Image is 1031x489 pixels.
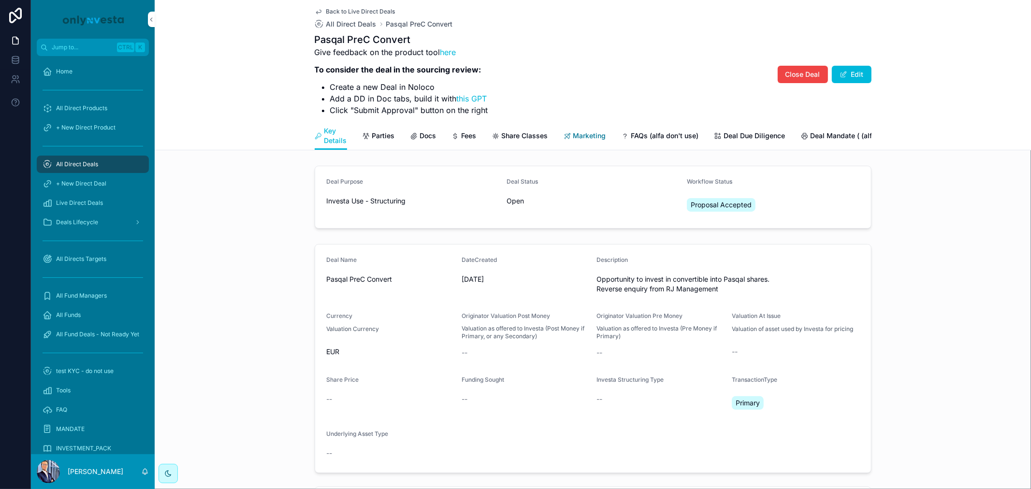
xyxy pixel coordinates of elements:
[61,12,125,27] img: App logo
[37,100,149,117] a: All Direct Products
[56,331,139,338] span: All Fund Deals - Not Ready Yet
[410,127,436,146] a: Docs
[37,287,149,304] a: All Fund Managers
[327,274,454,284] span: Pasqal PreC Convert
[56,104,107,112] span: All Direct Products
[732,325,853,333] p: Valuation of asset used by Investa for pricing
[832,66,871,83] button: Edit
[457,94,487,103] a: this GPT
[714,127,785,146] a: Deal Due Diligence
[507,196,524,206] span: Open
[37,175,149,192] a: + New Direct Deal
[330,93,488,104] li: Add a DD in Doc tabs, build it with
[56,311,81,319] span: All Funds
[452,127,477,146] a: Fees
[327,376,359,383] span: Share Price
[724,131,785,141] span: Deal Due Diligence
[37,382,149,399] a: Tools
[37,63,149,80] a: Home
[315,65,481,74] strong: To consider the deal in the sourcing review:
[462,394,467,404] span: --
[778,66,828,83] button: Close Deal
[37,420,149,438] a: MANDATE
[622,127,699,146] a: FAQs (alfa don't use)
[386,19,453,29] a: Pasqal PreC Convert
[56,68,73,75] span: Home
[56,160,98,168] span: All Direct Deals
[315,19,377,29] a: All Direct Deals
[52,43,113,51] span: Jump to...
[37,214,149,231] a: Deals Lifecycle
[462,312,550,319] span: Originator Valuation Post Money
[315,8,395,15] a: Back to Live Direct Deals
[597,325,725,340] span: Valuation as offered to Investa (Pre Money if Primary)
[315,122,347,150] a: Key Details
[597,274,859,294] span: Opportunity to invest in convertible into Pasqal shares. Reverse enquiry from RJ Management
[37,156,149,173] a: All Direct Deals
[31,56,155,454] div: scrollable content
[37,440,149,457] a: INVESTMENT_PACK
[732,376,777,383] span: TransactionType
[327,256,357,263] span: Deal Name
[573,131,606,141] span: Marketing
[502,131,548,141] span: Share Classes
[56,124,116,131] span: + New Direct Product
[56,445,111,452] span: INVESTMENT_PACK
[631,131,699,141] span: FAQs (alfa don't use)
[597,256,628,263] span: Description
[37,362,149,380] a: test KYC - do not use
[462,131,477,141] span: Fees
[462,376,504,383] span: Funding Sought
[56,387,71,394] span: Tools
[691,200,752,210] span: Proposal Accepted
[462,274,589,284] span: [DATE]
[327,312,353,319] span: Currency
[326,8,395,15] span: Back to Live Direct Deals
[327,325,379,333] p: Valuation Currency
[136,43,144,51] span: K
[37,119,149,136] a: + New Direct Product
[37,250,149,268] a: All Directs Targets
[801,127,913,146] a: Deal Mandate ( (alfa don't use))
[327,347,340,357] span: EUR
[117,43,134,52] span: Ctrl
[37,39,149,56] button: Jump to...CtrlK
[363,127,395,146] a: Parties
[687,178,732,185] span: Workflow Status
[462,325,589,340] span: Valuation as offered to Investa (Post Money if Primary, or any Secondary)
[37,401,149,418] a: FAQ
[330,104,488,116] li: Click "Submit Approval" button on the right
[327,394,333,404] span: --
[440,47,456,57] a: here
[56,425,85,433] span: MANDATE
[492,127,548,146] a: Share Classes
[372,131,395,141] span: Parties
[462,348,467,358] span: --
[597,312,683,319] span: Originator Valuation Pre Money
[56,199,103,207] span: Live Direct Deals
[56,218,98,226] span: Deals Lifecycle
[327,178,363,185] span: Deal Purpose
[597,394,603,404] span: --
[420,131,436,141] span: Docs
[327,430,389,437] span: Underlying Asset Type
[811,131,913,141] span: Deal Mandate ( (alfa don't use))
[56,367,114,375] span: test KYC - do not use
[597,376,664,383] span: Investa Structuring Type
[37,194,149,212] a: Live Direct Deals
[37,326,149,343] a: All Fund Deals - Not Ready Yet
[564,127,606,146] a: Marketing
[315,33,488,46] h1: Pasqal PreC Convert
[507,178,538,185] span: Deal Status
[732,312,781,319] span: Valuation At Issue
[785,70,820,79] span: Close Deal
[56,255,106,263] span: All Directs Targets
[68,467,123,476] p: [PERSON_NAME]
[324,126,347,145] span: Key Details
[732,347,738,357] span: --
[315,46,488,58] p: Give feedback on the product tool
[462,256,497,263] span: DateCreated
[327,448,333,458] span: --
[327,196,406,206] span: Investa Use - Structuring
